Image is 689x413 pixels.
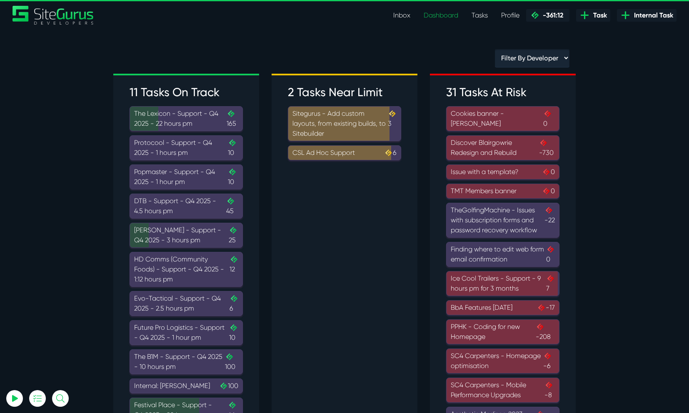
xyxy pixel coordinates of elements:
img: Sitegurus Logo [12,6,94,25]
a: Tasks [465,7,494,24]
div: HD Comms (Community Foods) - Support - Q4 2025 - 1:12 hours pm [134,254,238,284]
a: Protocool - Support - Q4 2025 - 1 hours pm10 [130,135,243,160]
div: Issue with a template? [451,167,555,177]
span: 165 [227,109,238,129]
div: DTB - Support - Q4 2025 - 4.5 hours pm [134,196,238,216]
a: Popmaster - Support - Q4 2025 - 1 hour pm10 [130,164,243,189]
span: 6 [230,294,238,313]
a: The Lexicon - Support - Q4 2025 - 22 hours pm165 [130,106,243,131]
span: 7 [546,274,555,294]
span: -730 [539,138,555,158]
a: Ice Cool Trailers - Support - 9 hours pm for 3 months7 [446,271,559,296]
a: TMT Members banner0 [446,184,559,199]
div: PPHK - Coding for new Homepage [451,322,555,342]
a: Internal Task [617,9,677,22]
a: TheGolfingMachine - Issues with subscription forms and password recovery workflow-22 [446,203,559,238]
div: Future Pro Logistics - Support - Q4 2025 - 1 hour pm [134,323,238,343]
h3: 2 Tasks Near Limit [288,85,401,100]
a: Dashboard [417,7,465,24]
span: -22 [544,205,555,235]
div: CSL Ad Hoc Support [292,148,397,158]
span: 100 [225,352,238,372]
span: 6 [384,148,397,158]
div: Cookies banner - [PERSON_NAME] [451,109,555,129]
span: 10 [228,138,238,158]
a: Internal: [PERSON_NAME]100 [130,378,243,393]
a: SiteGurus [12,6,94,25]
span: -17 [537,303,555,313]
a: Discover Blairgowrie Redesign and Rebuild-730 [446,135,559,160]
span: Internal Task [631,10,673,20]
div: TMT Members banner [451,186,555,196]
div: Discover Blairgowrie Redesign and Rebuild [451,138,555,158]
a: BbA Features [DATE]-17 [446,300,559,315]
div: SC4 Carpenters - Homepage optimisation [451,351,555,371]
a: [PERSON_NAME] - Support - Q4 2025 - 3 hours pm25 [130,223,243,248]
div: The Lexicon - Support - Q4 2025 - 22 hours pm [134,109,238,129]
div: [PERSON_NAME] - Support - Q4 2025 - 3 hours pm [134,225,238,245]
div: Protocool - Support - Q4 2025 - 1 hours pm [134,138,238,158]
span: 0 [546,244,555,264]
a: Issue with a template?0 [446,164,559,179]
a: SC4 Carpenters - Homepage optimisation-6 [446,348,559,373]
div: BbA Features [DATE] [451,303,555,313]
a: CSL Ad Hoc Support6 [288,145,401,160]
span: Task [590,10,607,20]
span: 100 [219,381,238,391]
a: PPHK - Coding for new Homepage-208 [446,319,559,344]
span: 10 [229,323,238,343]
a: DTB - Support - Q4 2025 - 4.5 hours pm45 [130,194,243,219]
a: Finding where to edit web form email confirmation0 [446,242,559,267]
a: Inbox [387,7,417,24]
h3: 11 Tasks On Track [130,85,243,100]
a: Future Pro Logistics - Support - Q4 2025 - 1 hour pm10 [130,320,243,345]
a: SC4 Carpenters - Mobile Performance Upgrades-8 [446,378,559,403]
span: 45 [226,196,238,216]
div: Evo-Tactical - Support - Q4 2025 - 2.5 hours pm [134,294,238,313]
span: -6 [543,351,555,371]
span: 3 [388,109,397,139]
h3: 31 Tasks At Risk [446,85,559,100]
div: TheGolfingMachine - Issues with subscription forms and password recovery workflow [451,205,555,235]
a: Cookies banner - [PERSON_NAME]0 [446,106,559,131]
a: Evo-Tactical - Support - Q4 2025 - 2.5 hours pm6 [130,291,243,316]
span: -361:12 [539,11,563,19]
div: Ice Cool Trailers - Support - 9 hours pm for 3 months [451,274,555,294]
span: -8 [544,380,555,400]
span: 10 [228,167,238,187]
a: The B1M - Support - Q4 2025 - 10 hours pm100 [130,349,243,374]
div: Popmaster - Support - Q4 2025 - 1 hour pm [134,167,238,187]
span: 0 [542,167,555,177]
span: -208 [536,322,555,342]
a: Profile [494,7,526,24]
a: -361:12 [526,9,569,22]
span: 0 [543,109,555,129]
span: 25 [229,225,238,245]
div: SC4 Carpenters - Mobile Performance Upgrades [451,380,555,400]
div: Finding where to edit web form email confirmation [451,244,555,264]
div: The B1M - Support - Q4 2025 - 10 hours pm [134,352,238,372]
a: Task [576,9,610,22]
span: 12 [230,254,238,284]
div: Internal: [PERSON_NAME] [134,381,238,391]
span: 0 [542,186,555,196]
div: Sitegurus - Add custom layouts, from existing builds, to Sitebuilder [292,109,397,139]
a: Sitegurus - Add custom layouts, from existing builds, to Sitebuilder3 [288,106,401,141]
a: HD Comms (Community Foods) - Support - Q4 2025 - 1:12 hours pm12 [130,252,243,287]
